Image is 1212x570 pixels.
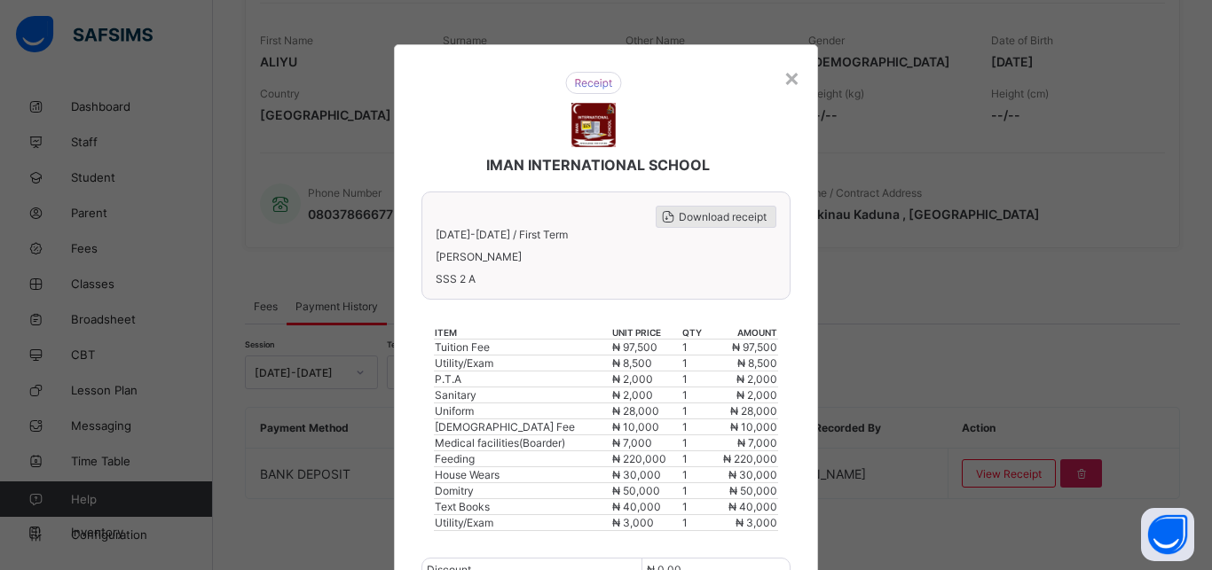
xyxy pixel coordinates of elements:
[612,516,654,529] span: ₦ 3,000
[736,388,777,402] span: ₦ 2,000
[612,420,659,433] span: ₦ 10,000
[435,388,610,402] div: Sanitary
[737,356,777,370] span: ₦ 8,500
[681,340,708,355] td: 1
[612,388,653,402] span: ₦ 2,000
[435,420,610,433] div: [DEMOGRAPHIC_DATA] Fee
[435,468,610,481] div: House Wears
[436,250,776,263] span: [PERSON_NAME]
[611,326,681,340] th: unit price
[435,452,610,465] div: Feeding
[681,467,708,483] td: 1
[612,356,652,370] span: ₦ 8,500
[486,156,710,174] span: IMAN INTERNATIONAL SCHOOL
[681,515,708,531] td: 1
[571,103,616,147] img: IMAN INTERNATIONAL SCHOOL
[612,372,653,386] span: ₦ 2,000
[612,452,666,465] span: ₦ 220,000
[783,62,800,92] div: ×
[435,356,610,370] div: Utility/Exam
[1141,508,1194,561] button: Open asap
[730,420,777,433] span: ₦ 10,000
[436,228,568,241] span: [DATE]-[DATE] / First Term
[435,372,610,386] div: P.T.A
[681,419,708,435] td: 1
[681,451,708,467] td: 1
[612,404,659,418] span: ₦ 28,000
[681,403,708,419] td: 1
[612,436,652,449] span: ₦ 7,000
[435,404,610,418] div: Uniform
[435,516,610,529] div: Utility/Exam
[732,340,777,354] span: ₦ 97,500
[434,326,611,340] th: item
[436,272,776,285] span: SSS 2 A
[728,500,777,513] span: ₦ 40,000
[736,372,777,386] span: ₦ 2,000
[681,483,708,499] td: 1
[435,484,610,497] div: Domitry
[681,435,708,451] td: 1
[728,468,777,481] span: ₦ 30,000
[435,436,610,449] div: Medical facilities(Boarder)
[681,499,708,515] td: 1
[612,468,661,481] span: ₦ 30,000
[737,436,777,449] span: ₦ 7,000
[681,387,708,403] td: 1
[681,355,708,371] td: 1
[729,484,777,497] span: ₦ 50,000
[565,72,622,94] img: receipt.26f346b57495a98c98ef9b0bc63aa4d8.svg
[681,326,708,340] th: qty
[681,371,708,387] td: 1
[723,452,777,465] span: ₦ 220,000
[612,484,660,497] span: ₦ 50,000
[612,340,657,354] span: ₦ 97,500
[708,326,778,340] th: amount
[679,210,767,223] span: Download receipt
[612,500,661,513] span: ₦ 40,000
[435,340,610,354] div: Tuition Fee
[435,500,610,513] div: Text Books
[730,404,777,418] span: ₦ 28,000
[736,516,777,529] span: ₦ 3,000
